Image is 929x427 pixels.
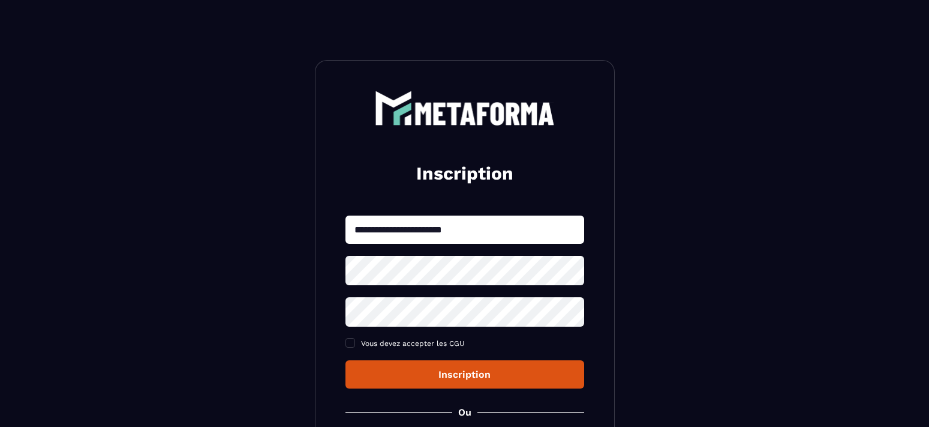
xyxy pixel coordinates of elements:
[355,369,575,380] div: Inscription
[345,360,584,389] button: Inscription
[361,339,465,348] span: Vous devez accepter les CGU
[360,162,570,186] h2: Inscription
[458,407,471,418] p: Ou
[345,91,584,126] a: logo
[375,91,555,126] img: logo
